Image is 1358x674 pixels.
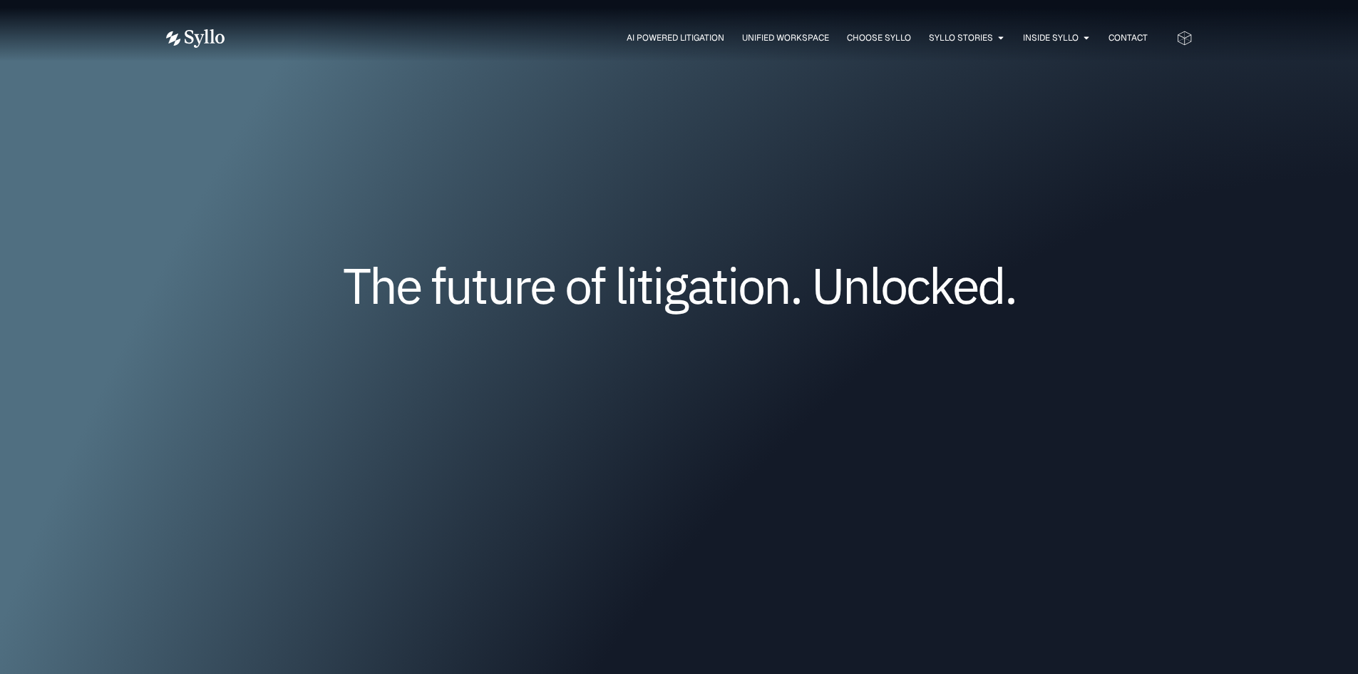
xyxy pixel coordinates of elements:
a: AI Powered Litigation [627,31,724,44]
div: Menu Toggle [253,31,1148,45]
nav: Menu [253,31,1148,45]
a: Syllo Stories [929,31,993,44]
a: Choose Syllo [847,31,911,44]
a: Contact [1108,31,1148,44]
a: Inside Syllo [1023,31,1079,44]
h1: The future of litigation. Unlocked. [252,262,1107,309]
a: Unified Workspace [742,31,829,44]
img: Vector [166,29,225,48]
